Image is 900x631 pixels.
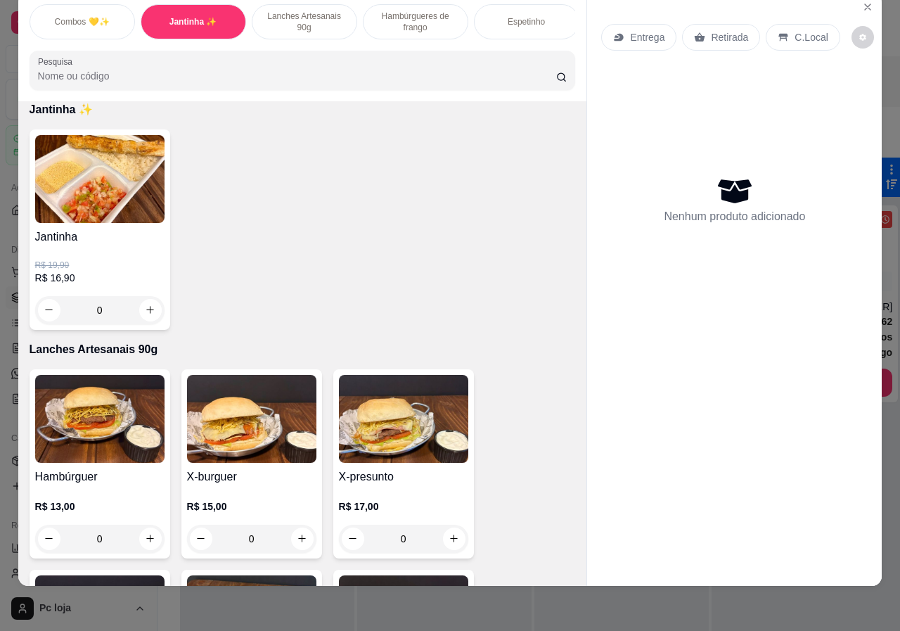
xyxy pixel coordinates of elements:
p: R$ 16,90 [35,271,165,285]
h4: X-presunto [339,469,468,485]
h4: X-burguer [187,469,316,485]
p: R$ 13,00 [35,499,165,514]
img: product-image [187,375,316,463]
p: R$ 19,90 [35,260,165,271]
p: Nenhum produto adicionado [664,208,805,225]
p: Combos 💛✨ [55,16,110,27]
p: Hambúrgueres de frango [375,11,456,33]
p: C.Local [795,30,828,44]
p: Lanches Artesanais 90g [30,341,576,358]
p: Jantinha ✨ [169,16,217,27]
p: R$ 15,00 [187,499,316,514]
img: product-image [35,135,165,223]
p: Entrega [630,30,664,44]
p: Lanches Artesanais 90g [264,11,345,33]
p: Retirada [711,30,748,44]
input: Pesquisa [38,69,556,83]
h4: Jantinha [35,229,165,246]
img: product-image [339,375,468,463]
p: R$ 17,00 [339,499,468,514]
p: Espetinho [508,16,545,27]
label: Pesquisa [38,56,77,68]
h4: Hambúrguer [35,469,165,485]
p: Jantinha ✨ [30,101,576,118]
img: product-image [35,375,165,463]
button: decrease-product-quantity [851,26,874,49]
